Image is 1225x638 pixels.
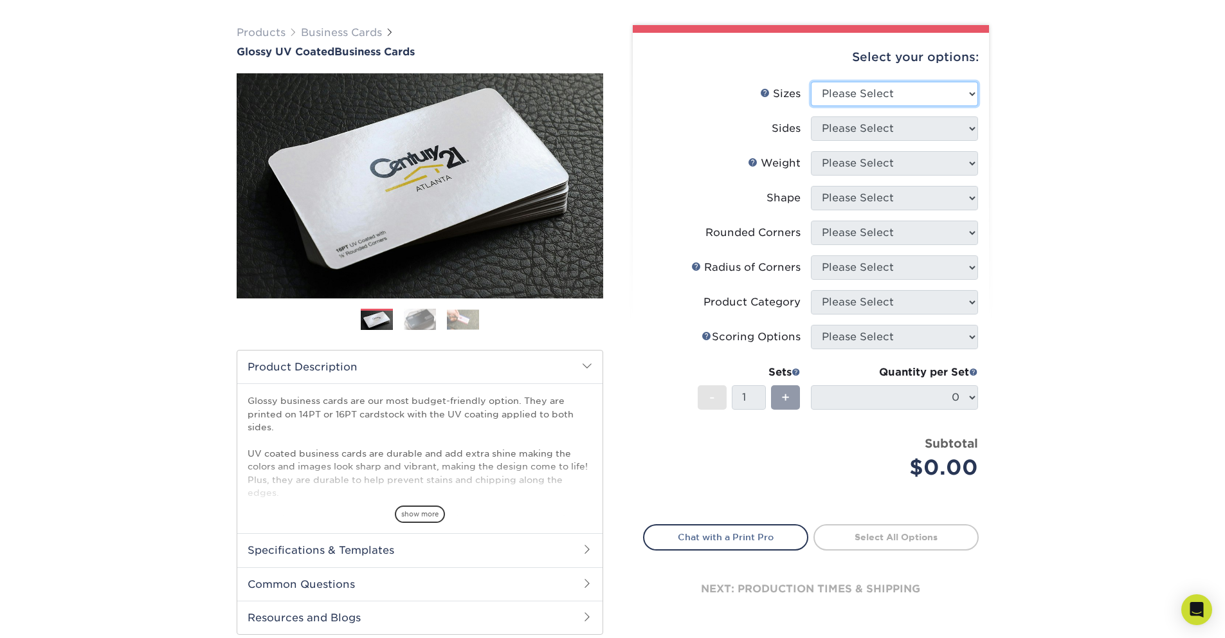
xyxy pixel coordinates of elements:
a: Glossy UV CoatedBusiness Cards [237,46,603,58]
h1: Business Cards [237,46,603,58]
img: Business Cards 03 [447,309,479,329]
a: Chat with a Print Pro [643,524,808,550]
span: show more [395,506,445,523]
div: next: production times & shipping [643,551,979,628]
div: Product Category [703,295,801,310]
div: Rounded Corners [705,225,801,241]
div: Select your options: [643,33,979,82]
a: Select All Options [813,524,979,550]
div: Shape [767,190,801,206]
div: $0.00 [821,452,978,483]
div: Sets [698,365,801,380]
div: Quantity per Set [811,365,978,380]
span: - [709,388,715,407]
div: Sides [772,121,801,136]
p: Glossy business cards are our most budget-friendly option. They are printed on 14PT or 16PT cards... [248,394,592,565]
a: Business Cards [301,26,382,39]
span: Glossy UV Coated [237,46,334,58]
div: Scoring Options [702,329,801,345]
div: Radius of Corners [691,260,801,275]
div: Weight [748,156,801,171]
h2: Specifications & Templates [237,533,603,567]
div: Open Intercom Messenger [1181,594,1212,625]
strong: Subtotal [925,436,978,450]
h2: Product Description [237,351,603,383]
h2: Common Questions [237,567,603,601]
span: + [781,388,790,407]
a: Products [237,26,286,39]
div: Sizes [760,86,801,102]
h2: Resources and Blogs [237,601,603,634]
img: Glossy UV Coated 01 [237,3,603,369]
img: Business Cards 01 [361,304,393,336]
img: Business Cards 02 [404,308,436,331]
